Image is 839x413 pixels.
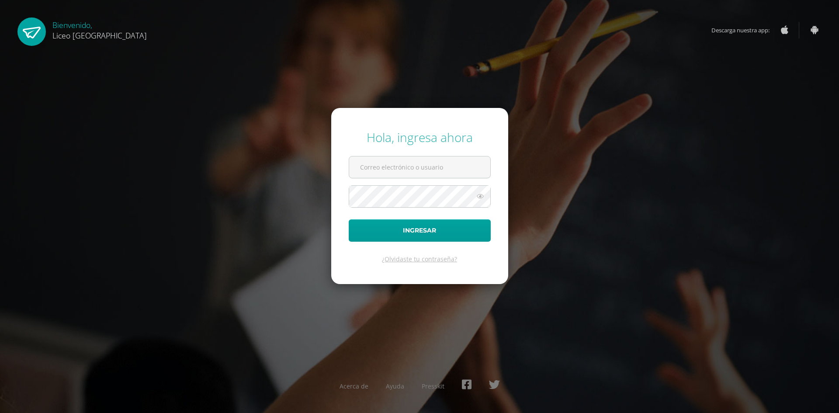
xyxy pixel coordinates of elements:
[52,17,147,41] div: Bienvenido,
[52,30,147,41] span: Liceo [GEOGRAPHIC_DATA]
[349,156,490,178] input: Correo electrónico o usuario
[711,22,778,38] span: Descarga nuestra app:
[382,255,457,263] a: ¿Olvidaste tu contraseña?
[386,382,404,390] a: Ayuda
[349,219,491,242] button: Ingresar
[422,382,444,390] a: Presskit
[349,129,491,146] div: Hola, ingresa ahora
[340,382,368,390] a: Acerca de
